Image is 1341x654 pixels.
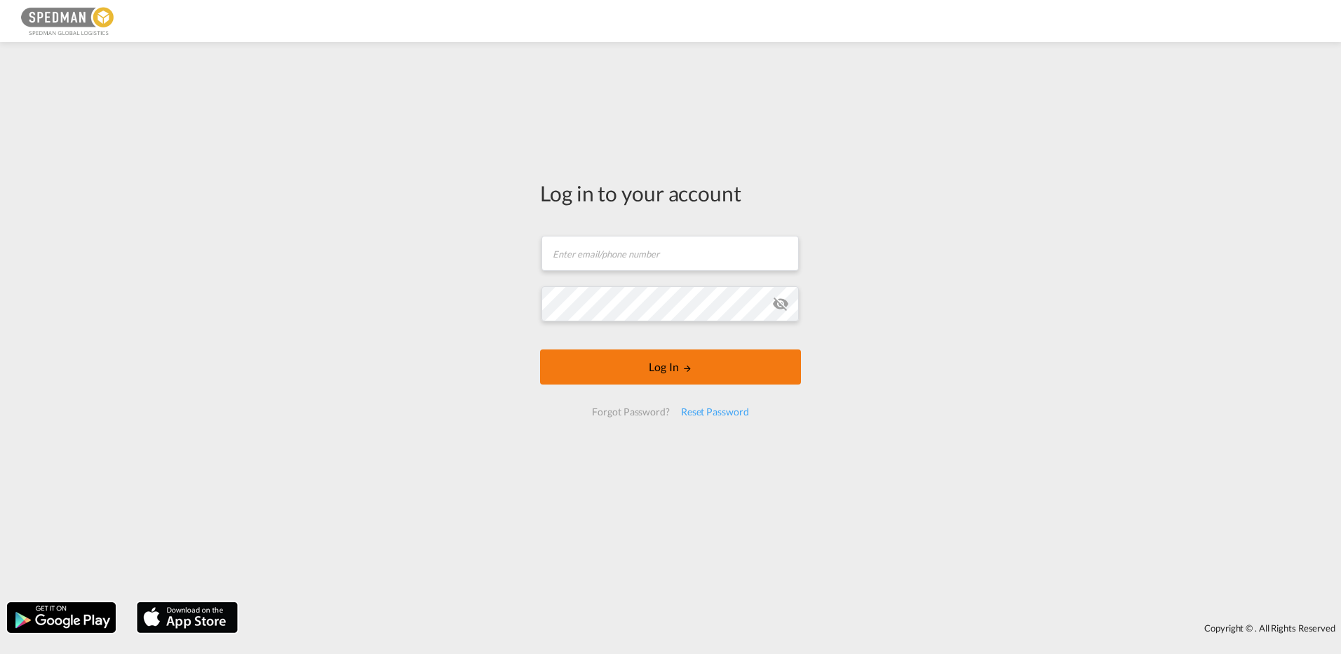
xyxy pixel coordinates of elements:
div: Copyright © . All Rights Reserved [245,616,1341,640]
img: google.png [6,601,117,634]
div: Reset Password [675,399,755,425]
md-icon: icon-eye-off [772,295,789,312]
img: c12ca350ff1b11efb6b291369744d907.png [21,6,116,37]
img: apple.png [135,601,239,634]
input: Enter email/phone number [541,236,799,271]
div: Forgot Password? [586,399,675,425]
div: Log in to your account [540,178,801,208]
button: LOGIN [540,349,801,385]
